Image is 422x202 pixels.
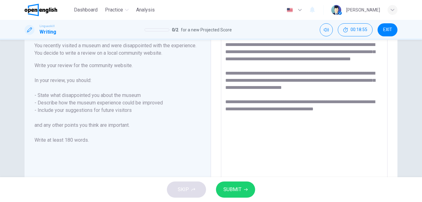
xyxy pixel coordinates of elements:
[134,4,157,16] button: Analysis
[71,4,100,16] button: Dashboard
[331,5,341,15] img: Profile picture
[172,26,178,34] span: 0 / 2
[105,6,123,14] span: Practice
[338,23,373,36] div: Hide
[181,26,232,34] span: for a new Projected Score
[25,4,57,16] img: OpenEnglish logo
[34,62,201,144] h6: Write your review for the community website. In your review, you should: - State what disappointe...
[346,6,380,14] div: [PERSON_NAME]
[286,8,294,12] img: en
[39,24,55,28] span: Linguaskill
[39,28,56,36] h1: Writing
[378,23,397,36] button: EXIT
[320,23,333,36] div: Mute
[223,185,241,194] span: SUBMIT
[74,6,98,14] span: Dashboard
[103,4,131,16] button: Practice
[338,23,373,36] button: 00:18:55
[34,42,201,57] h6: You recently visited a museum and were disappointed with the experience. You decide to write a re...
[136,6,155,14] span: Analysis
[351,27,367,32] span: 00:18:55
[383,27,392,32] span: EXIT
[216,181,255,198] button: SUBMIT
[25,4,71,16] a: OpenEnglish logo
